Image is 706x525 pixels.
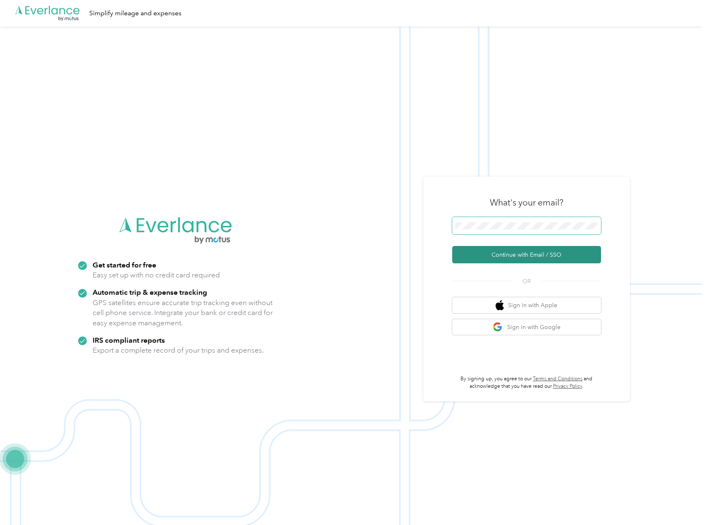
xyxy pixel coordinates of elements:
[452,246,601,263] button: Continue with Email / SSO
[93,345,264,356] p: Export a complete record of your trips and expenses.
[93,336,165,344] strong: IRS compliant reports
[553,383,582,389] a: Privacy Policy
[452,319,601,335] button: google logoSign in with Google
[512,277,541,286] span: OR
[533,376,582,382] a: Terms and Conditions
[496,300,504,310] img: apple logo
[93,298,273,328] p: GPS satellites ensure accurate trip tracking even without cell phone service. Integrate your bank...
[452,297,601,313] button: apple logoSign in with Apple
[490,197,563,208] h3: What's your email?
[452,375,601,390] p: By signing up, you agree to our and acknowledge that you have read our .
[93,260,156,269] strong: Get started for free
[493,322,503,332] img: google logo
[93,288,207,296] strong: Automatic trip & expense tracking
[93,270,220,280] p: Easy set up with no credit card required
[89,8,181,19] div: Simplify mileage and expenses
